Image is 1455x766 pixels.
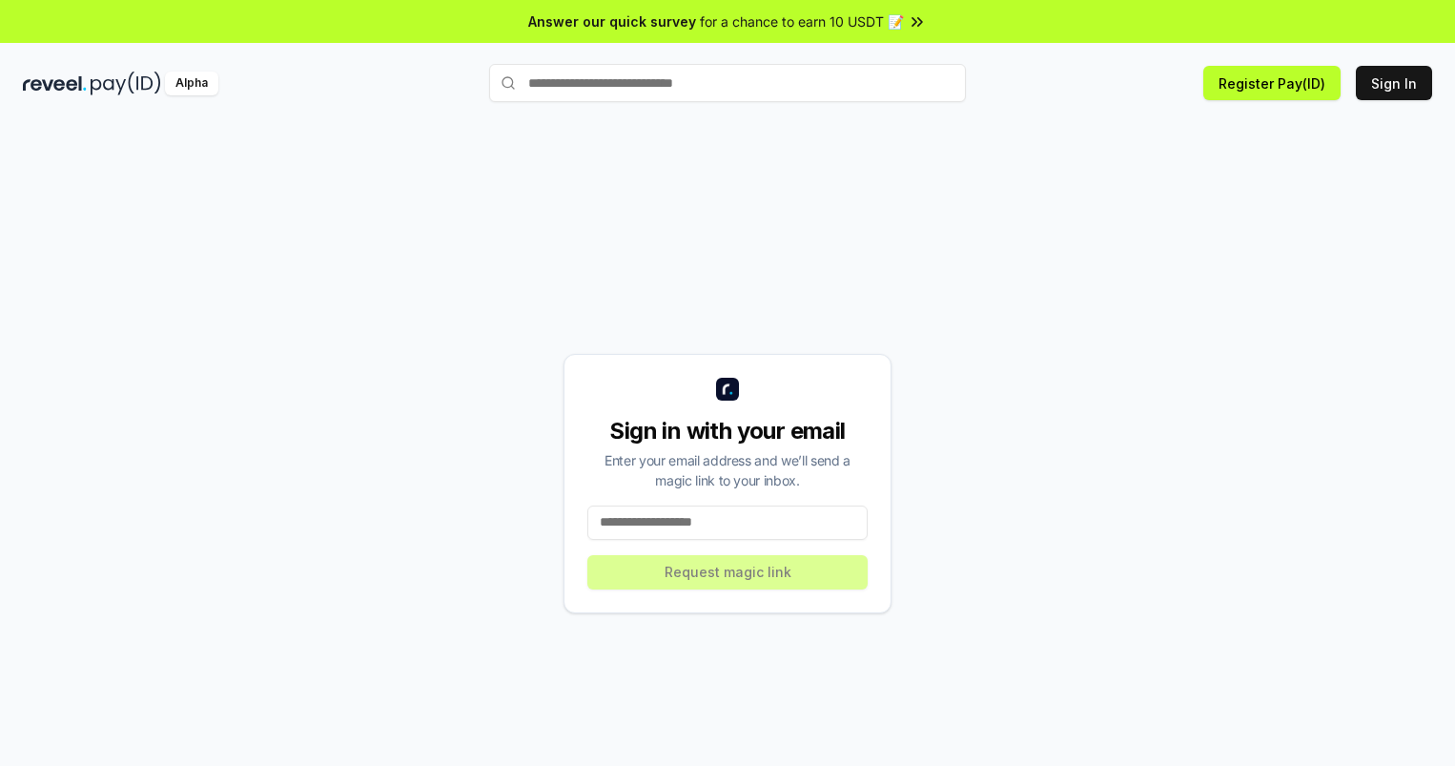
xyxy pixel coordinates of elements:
img: reveel_dark [23,72,87,95]
button: Register Pay(ID) [1203,66,1341,100]
span: for a chance to earn 10 USDT 📝 [700,11,904,31]
span: Answer our quick survey [528,11,696,31]
div: Enter your email address and we’ll send a magic link to your inbox. [587,450,868,490]
div: Alpha [165,72,218,95]
button: Sign In [1356,66,1432,100]
img: pay_id [91,72,161,95]
div: Sign in with your email [587,416,868,446]
img: logo_small [716,378,739,401]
